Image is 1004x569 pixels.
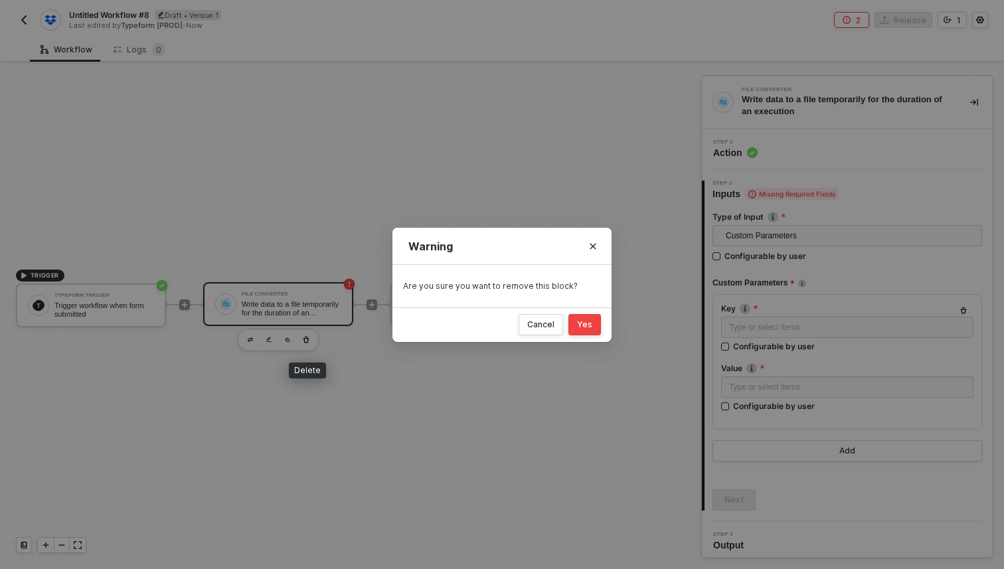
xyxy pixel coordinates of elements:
button: edit-cred [242,332,258,348]
div: Configurable by user [733,341,815,352]
div: Delete [289,363,326,378]
span: Action [713,146,758,159]
img: icon [33,299,44,311]
div: Write data to a file temporarily for the duration of an execution [242,300,341,317]
span: Step 3 [713,532,749,537]
div: Configurable by user [733,400,815,412]
button: edit-cred [261,332,277,348]
img: icon-info [768,212,778,222]
div: Are you sure you want to remove this block? [403,281,601,291]
sup: 0 [152,43,165,56]
img: back [19,15,29,25]
button: Close [582,236,604,257]
div: Step 1Action [702,139,993,159]
span: icon-versioning [944,16,952,24]
span: icon-play [20,272,28,280]
label: Key [721,303,973,314]
span: Typeform [PROD] [121,21,183,30]
div: Add [839,446,855,456]
div: File Converter [242,291,341,297]
img: integration-icon [44,14,56,26]
button: 1 [938,12,967,28]
div: Trigger workflow when form submitted [54,301,154,318]
div: Logs [114,43,165,56]
span: icon-settings [976,16,984,24]
img: icon [220,298,232,310]
div: 2 [856,15,861,26]
button: back [16,12,32,28]
span: icon-expand [74,541,82,549]
span: Inputs [712,187,838,201]
button: 2 [834,12,869,28]
div: Configurable by user [724,250,806,262]
div: Step 2Inputs Missing Required FieldsType of Inputicon-infoCustom ParametersConfigurable by userCu... [702,181,993,511]
span: icon-collapse-right [970,98,978,106]
button: copy-block [280,332,295,348]
span: Custom Parameters [712,275,794,291]
img: copy-block [285,337,290,343]
span: Missing Required Fields [746,188,838,200]
img: icon-info [740,303,750,314]
label: Value [721,363,973,374]
button: Cancel [519,313,563,335]
span: Output [713,538,749,552]
div: Typeform Trigger [54,293,154,298]
img: icon-info [798,280,806,287]
div: Last edited by - Now [69,21,501,31]
span: Untitled Workflow #8 [69,9,149,21]
span: Step 1 [713,139,758,145]
label: Type of Input [712,211,982,222]
span: Step 2 [712,181,838,186]
div: Cancel [527,319,554,329]
div: Warning [408,239,596,253]
span: icon-error-page [344,279,355,289]
span: icon-play [181,301,189,309]
button: Yes [568,313,601,335]
div: Workflow [41,44,92,55]
img: integration-icon [717,96,729,108]
span: icon-edit [157,11,165,19]
button: Next [712,489,756,511]
button: Add [712,440,982,461]
img: edit-cred [266,337,272,343]
div: Draft • Version 1 [155,10,221,21]
div: 1 [957,15,961,26]
div: Yes [577,319,592,329]
span: icon-success-page [157,280,167,291]
span: icon-play [42,541,50,549]
span: icon-error-page [843,16,851,24]
div: Write data to a file temporarily for the duration of an execution [742,94,949,118]
span: Custom Parameters [726,226,974,246]
button: Release [875,12,932,28]
span: TRIGGER [31,270,59,281]
span: icon-play [368,301,376,309]
div: File Converter [742,87,941,92]
span: icon-minus [58,541,66,549]
img: edit-cred [248,337,253,342]
img: icon-info [746,363,757,374]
